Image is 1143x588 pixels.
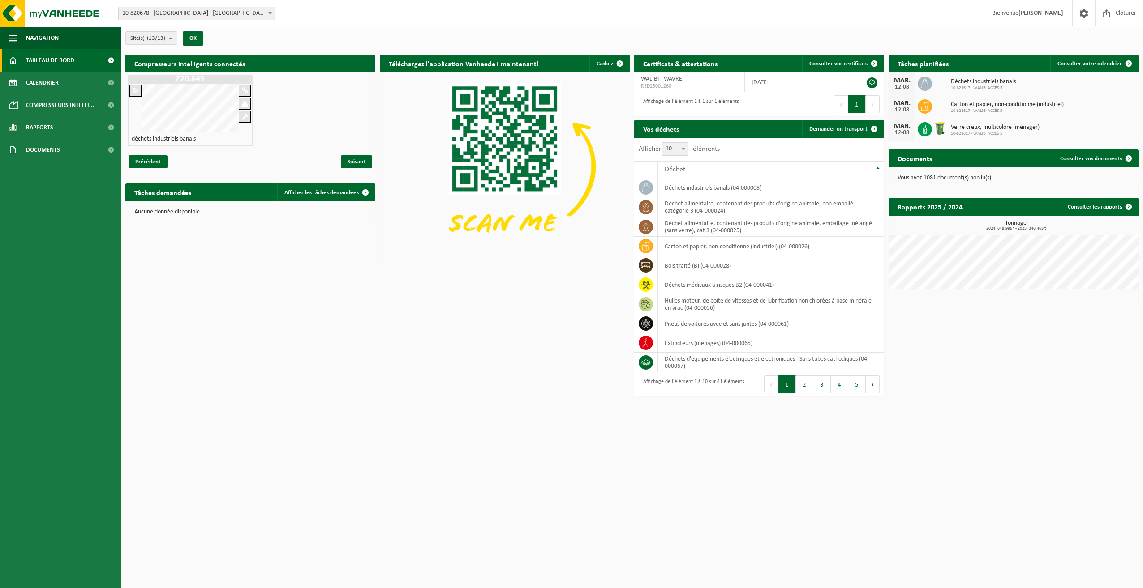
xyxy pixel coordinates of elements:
button: 4 [831,375,848,393]
span: Afficher les tâches demandées [284,190,359,196]
span: RED25001260 [641,83,738,90]
span: Consulter vos certificats [809,61,868,67]
td: déchets industriels banals (04-000008) [658,178,884,197]
span: Rapports [26,116,53,139]
td: pneus de voitures avec et sans jantes (04-000061) [658,314,884,333]
td: extincteurs (ménages) (04-000065) [658,333,884,353]
div: MAR. [893,100,911,107]
button: Previous [834,95,848,113]
span: 10-821617 - WALIBI ACCÈS 5 [951,85,1016,91]
td: déchets d'équipements électriques et électroniques - Sans tubes cathodiques (04-000067) [658,353,884,372]
span: 10-820678 - WALIBI - WAVRE [119,7,275,20]
div: 12-08 [893,107,911,113]
span: 10-821617 - WALIBI ACCÈS 5 [951,131,1040,136]
div: 12-08 [893,130,911,136]
h2: Rapports 2025 / 2024 [889,198,971,215]
button: Site(s)(13/13) [125,31,177,45]
span: Consulter vos documents [1060,156,1122,162]
label: Afficher éléments [639,145,720,153]
h2: Tâches planifiées [889,55,958,72]
td: bois traité (B) (04-000028) [658,256,884,275]
span: Précédent [129,155,168,168]
a: Consulter votre calendrier [1050,55,1138,72]
button: 5 [848,375,866,393]
span: Verre creux, multicolore (ménager) [951,124,1040,131]
button: 1 [778,375,796,393]
button: Next [866,375,880,393]
a: Consulter les rapports [1061,198,1138,216]
p: Aucune donnée disponible. [134,209,366,215]
div: Affichage de l'élément 1 à 10 sur 41 éléments [639,375,744,394]
a: Demander un transport [802,120,883,138]
h1: Z20.645 [130,75,250,84]
td: carton et papier, non-conditionné (industriel) (04-000026) [658,237,884,256]
a: Afficher les tâches demandées [277,183,374,201]
h2: Téléchargez l'application Vanheede+ maintenant! [380,55,548,72]
td: déchet alimentaire, contenant des produits d'origine animale, emballage mélangé (sans verre), cat... [658,217,884,237]
span: Demander un transport [809,126,868,132]
button: Previous [764,375,778,393]
span: Cachez [597,61,613,67]
h2: Certificats & attestations [634,55,726,72]
h3: Tonnage [893,220,1139,231]
span: Carton et papier, non-conditionné (industriel) [951,101,1064,108]
button: Cachez [589,55,629,72]
span: Suivant [341,155,372,168]
a: Consulter vos documents [1053,149,1138,167]
span: Tableau de bord [26,49,74,72]
h2: Tâches demandées [125,183,200,201]
td: [DATE] [745,72,831,92]
button: 1 [848,95,866,113]
span: Documents [26,139,60,161]
td: déchets médicaux à risques B2 (04-000041) [658,275,884,294]
span: Navigation [26,27,59,49]
p: Vous avez 1081 document(s) non lu(s). [898,175,1130,181]
button: 3 [813,375,831,393]
span: 2024: 648,996 t - 2025: 346,468 t [893,226,1139,231]
img: WB-0240-HPE-GN-50 [932,121,947,136]
span: 10-820678 - WALIBI - WAVRE [118,7,275,20]
span: Déchets industriels banals [951,78,1016,85]
td: déchet alimentaire, contenant des produits d'origine animale, non emballé, catégorie 3 (04-000024) [658,197,884,217]
count: (13/13) [147,35,165,41]
button: Next [866,95,880,113]
a: Consulter vos certificats [802,55,883,72]
h2: Vos déchets [634,120,688,137]
span: Site(s) [130,32,165,45]
span: Déchet [665,166,685,173]
button: 2 [796,375,813,393]
span: WALIBI - WAVRE [641,76,682,82]
span: Calendrier [26,72,59,94]
div: 12-08 [893,84,911,90]
span: Compresseurs intelli... [26,94,95,116]
div: Affichage de l'élément 1 à 1 sur 1 éléments [639,94,739,114]
td: huiles moteur, de boîte de vitesses et de lubrification non chlorées à base minérale en vrac (04-... [658,294,884,314]
div: MAR. [893,123,911,130]
strong: [PERSON_NAME] [1018,10,1063,17]
span: 10 [662,142,688,156]
h4: déchets industriels banals [132,136,196,142]
span: 10 [662,143,688,155]
div: MAR. [893,77,911,84]
h2: Documents [889,149,941,167]
span: 10-821617 - WALIBI ACCÈS 5 [951,108,1064,114]
span: Consulter votre calendrier [1057,61,1122,67]
img: Download de VHEPlus App [380,72,630,260]
button: OK [183,31,203,46]
h2: Compresseurs intelligents connectés [125,55,375,72]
